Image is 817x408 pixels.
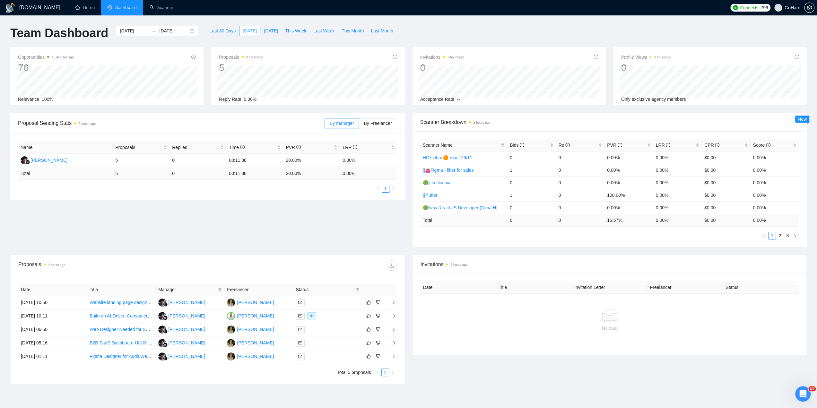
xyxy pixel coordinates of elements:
span: filter [356,288,360,291]
button: right [389,369,397,376]
img: RR [21,156,29,164]
td: B2B SaaS Dashboard UI/UX Designer [87,336,156,350]
time: 2 hours ago [448,56,465,59]
span: like [366,354,371,359]
span: Status [296,286,353,293]
td: $0.00 [702,201,751,214]
button: like [365,326,372,333]
span: right [387,341,396,345]
button: Last Month [367,26,396,36]
span: info-circle [353,145,357,149]
span: Manager [158,286,215,293]
td: 0.00% [340,154,397,167]
span: Reply Rate [219,97,241,102]
span: dislike [376,300,380,305]
a: OT[PERSON_NAME] [227,326,274,332]
img: OT [227,352,235,360]
a: RR[PERSON_NAME] [158,353,205,359]
li: Previous Page [374,369,381,376]
a: 2 [776,232,783,239]
span: right [391,370,395,374]
span: like [366,300,371,305]
button: right [389,185,397,193]
button: This Month [338,26,367,36]
td: 0 [556,164,605,176]
td: 00:11:38 [226,154,283,167]
span: Opportunities [18,53,74,61]
td: Website landing page designer for desktop and mobile [87,296,156,309]
button: dislike [374,312,382,320]
button: left [374,369,381,376]
span: like [366,313,371,318]
a: 1 [382,185,389,192]
button: dislike [374,339,382,347]
td: 0.00% [604,201,653,214]
iframe: Intercom live chat [795,386,811,402]
td: 0.00% [604,164,653,176]
td: 00:11:38 [226,167,283,180]
span: dashboard [108,5,112,10]
div: 76 [18,62,74,74]
span: info-circle [618,143,622,147]
th: Replies [169,141,226,154]
span: LRR [343,145,357,150]
span: right [793,234,797,238]
span: info-circle [666,143,670,147]
td: 0.00% [653,164,702,176]
a: || flutter [423,193,438,198]
span: info-circle [191,55,196,59]
th: Invitation Letter [572,281,648,294]
span: dislike [376,340,380,345]
img: gigradar-bm.png [163,316,168,320]
span: right [391,187,395,191]
span: info-circle [240,145,245,149]
span: right [387,327,396,332]
a: homeHome [75,5,95,10]
td: 5 [113,154,169,167]
button: [DATE] [260,26,282,36]
button: right [791,232,799,239]
time: 2 hours ago [654,56,671,59]
span: filter [218,288,222,291]
span: filter [501,143,505,147]
span: info-circle [296,145,301,149]
button: left [374,185,382,193]
th: Name [18,141,113,154]
td: [DATE] 10:11 [18,309,87,323]
span: filter [500,140,506,150]
span: Only exclusive agency members [621,97,686,102]
td: [DATE] 06:50 [18,323,87,336]
img: RR [158,326,166,334]
td: [DATE] 10:50 [18,296,87,309]
td: 0.00% [604,151,653,164]
input: Start date [120,27,149,34]
span: left [376,370,379,374]
a: OT[PERSON_NAME] [227,299,274,305]
button: like [365,352,372,360]
span: Connects: [740,4,759,11]
td: 5 [113,167,169,180]
a: Website landing page designer for desktop and mobile [90,300,198,305]
div: [PERSON_NAME] [168,312,205,319]
td: 0 [507,176,556,189]
td: [DATE] 01:11 [18,350,87,363]
span: LRR [656,143,671,148]
td: 0.00 % [340,167,397,180]
button: dislike [374,352,382,360]
span: 796 [761,4,768,11]
span: Last Month [371,27,393,34]
button: like [365,299,372,306]
span: dislike [376,354,380,359]
img: upwork-logo.png [733,5,738,10]
td: Build an AI-Driven Consumer Mobile App That Handles Phone Calls Automatically (Twilio &#43; Flutter) [87,309,156,323]
div: No data [426,325,794,332]
span: [DATE] [243,27,257,34]
span: download [387,263,396,268]
button: Last Week [310,26,338,36]
th: Freelancer [224,283,293,296]
span: Invitations [421,260,799,268]
td: 0 [169,154,226,167]
img: OT [227,326,235,334]
td: $0.00 [702,151,751,164]
span: This Week [285,27,306,34]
